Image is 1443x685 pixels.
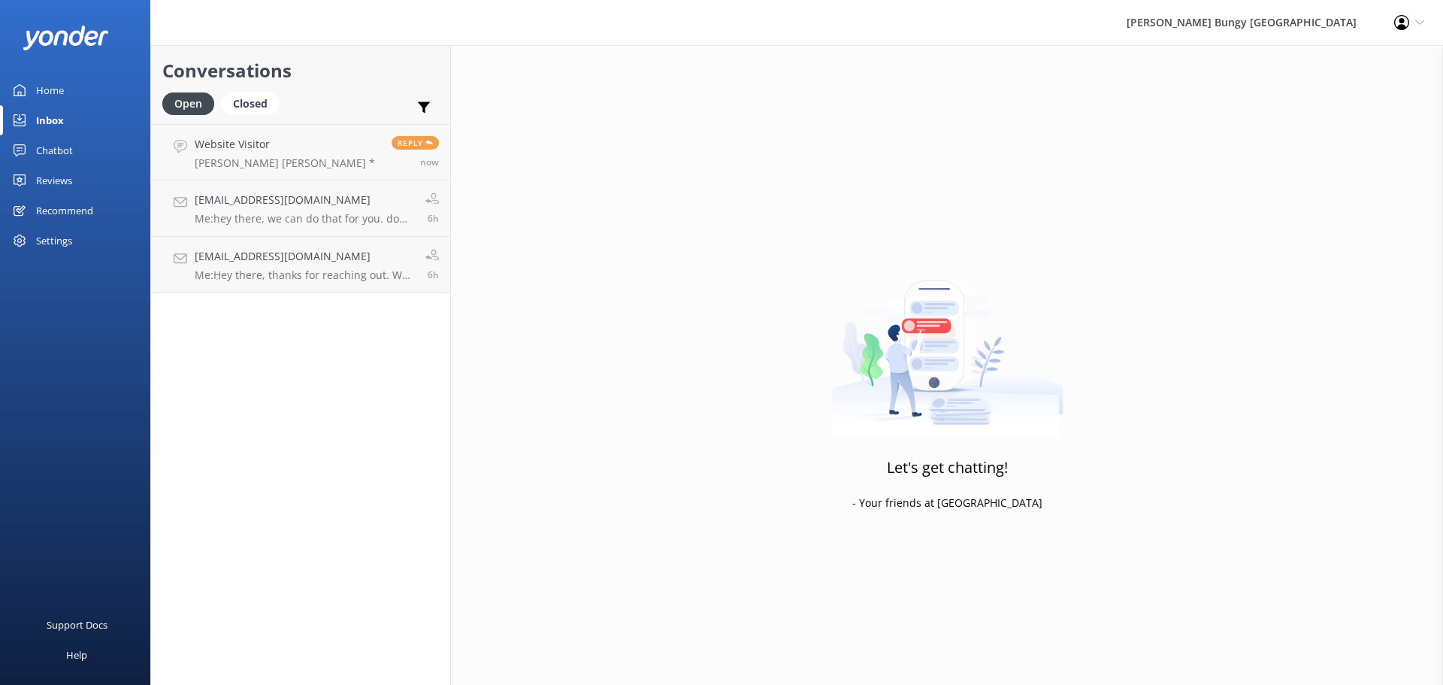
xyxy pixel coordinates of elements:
[831,249,1063,437] img: artwork of a man stealing a conversation from at giant smartphone
[23,26,109,50] img: yonder-white-logo.png
[195,156,375,170] p: [PERSON_NAME] [PERSON_NAME] *
[36,105,64,135] div: Inbox
[222,92,279,115] div: Closed
[195,248,414,265] h4: [EMAIL_ADDRESS][DOMAIN_NAME]
[420,156,439,168] span: Oct 04 2025 03:45pm (UTC +13:00) Pacific/Auckland
[392,136,439,150] span: Reply
[66,640,87,670] div: Help
[162,56,439,85] h2: Conversations
[887,456,1008,480] h3: Let's get chatting!
[47,610,107,640] div: Support Docs
[151,237,450,293] a: [EMAIL_ADDRESS][DOMAIN_NAME]Me:Hey there, thanks for reaching out. We do not have access to photo...
[151,180,450,237] a: [EMAIL_ADDRESS][DOMAIN_NAME]Me:hey there, we can do that for you. do you have any timings that we...
[195,212,414,226] p: Me: hey there, we can do that for you. do you have any timings that we can work around? We will e...
[428,268,439,281] span: Oct 04 2025 08:51am (UTC +13:00) Pacific/Auckland
[195,136,375,153] h4: Website Visitor
[162,92,214,115] div: Open
[195,192,414,208] h4: [EMAIL_ADDRESS][DOMAIN_NAME]
[162,95,222,111] a: Open
[36,135,73,165] div: Chatbot
[151,124,450,180] a: Website Visitor[PERSON_NAME] [PERSON_NAME] *Replynow
[36,226,72,256] div: Settings
[195,268,414,282] p: Me: Hey there, thanks for reaching out. We do not have access to photos way back as we have chang...
[36,165,72,195] div: Reviews
[222,95,286,111] a: Closed
[36,195,93,226] div: Recommend
[428,212,439,225] span: Oct 04 2025 08:52am (UTC +13:00) Pacific/Auckland
[36,75,64,105] div: Home
[852,495,1042,511] p: - Your friends at [GEOGRAPHIC_DATA]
